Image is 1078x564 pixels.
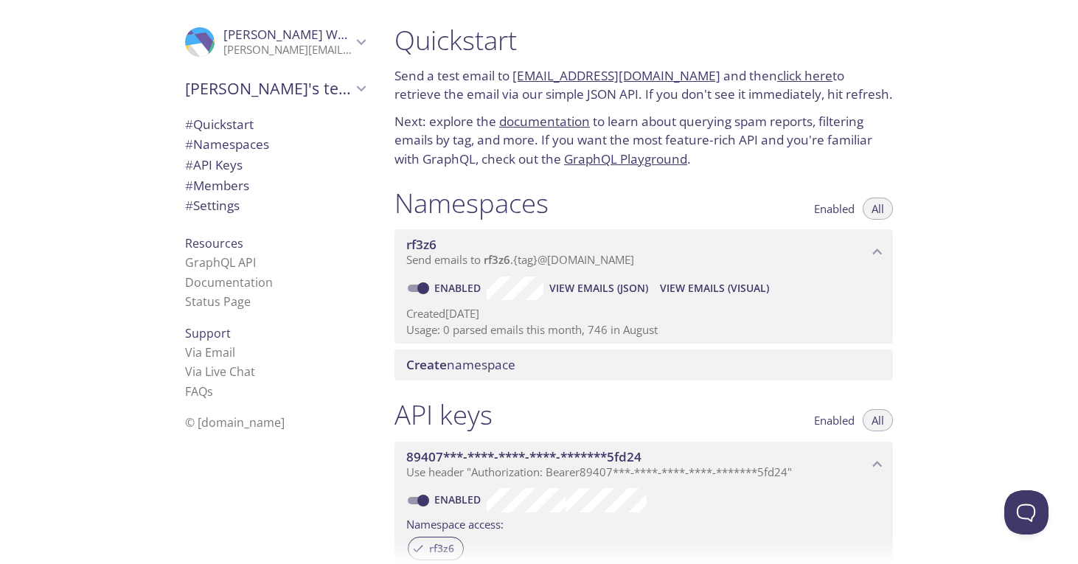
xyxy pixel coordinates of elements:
[406,236,437,253] span: rf3z6
[173,18,377,66] div: Victor Waichigo
[173,134,377,155] div: Namespaces
[777,67,832,84] a: click here
[394,349,893,380] div: Create namespace
[185,116,193,133] span: #
[406,356,447,373] span: Create
[185,325,231,341] span: Support
[185,136,269,153] span: Namespaces
[394,229,893,275] div: rf3z6 namespace
[543,276,654,300] button: View Emails (JSON)
[185,414,285,431] span: © [DOMAIN_NAME]
[512,67,720,84] a: [EMAIL_ADDRESS][DOMAIN_NAME]
[394,112,893,169] p: Next: explore the to learn about querying spam reports, filtering emails by tag, and more. If you...
[549,279,648,297] span: View Emails (JSON)
[223,43,352,58] p: [PERSON_NAME][EMAIL_ADDRESS][DOMAIN_NAME]
[406,252,634,267] span: Send emails to . {tag} @[DOMAIN_NAME]
[185,235,243,251] span: Resources
[185,136,193,153] span: #
[207,383,213,400] span: s
[173,195,377,216] div: Team Settings
[223,26,379,43] span: [PERSON_NAME] Waichigo
[863,198,893,220] button: All
[406,356,515,373] span: namespace
[394,24,893,57] h1: Quickstart
[863,409,893,431] button: All
[185,177,249,194] span: Members
[432,492,487,506] a: Enabled
[1004,490,1049,535] iframe: Help Scout Beacon - Open
[173,175,377,196] div: Members
[185,274,273,290] a: Documentation
[499,113,590,130] a: documentation
[564,150,687,167] a: GraphQL Playground
[805,198,863,220] button: Enabled
[394,187,549,220] h1: Namespaces
[185,197,193,214] span: #
[805,409,863,431] button: Enabled
[406,306,881,321] p: Created [DATE]
[185,254,256,271] a: GraphQL API
[185,116,254,133] span: Quickstart
[185,197,240,214] span: Settings
[432,281,487,295] a: Enabled
[185,363,255,380] a: Via Live Chat
[173,69,377,108] div: Daniel's team
[394,398,493,431] h1: API keys
[185,78,352,99] span: [PERSON_NAME]'s team
[660,279,769,297] span: View Emails (Visual)
[406,512,504,534] label: Namespace access:
[394,66,893,104] p: Send a test email to and then to retrieve the email via our simple JSON API. If you don't see it ...
[185,156,193,173] span: #
[185,293,251,310] a: Status Page
[185,344,235,361] a: Via Email
[484,252,510,267] span: rf3z6
[173,114,377,135] div: Quickstart
[408,537,464,560] div: rf3z6
[173,155,377,175] div: API Keys
[185,383,213,400] a: FAQ
[654,276,775,300] button: View Emails (Visual)
[185,177,193,194] span: #
[406,322,881,338] p: Usage: 0 parsed emails this month, 746 in August
[185,156,243,173] span: API Keys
